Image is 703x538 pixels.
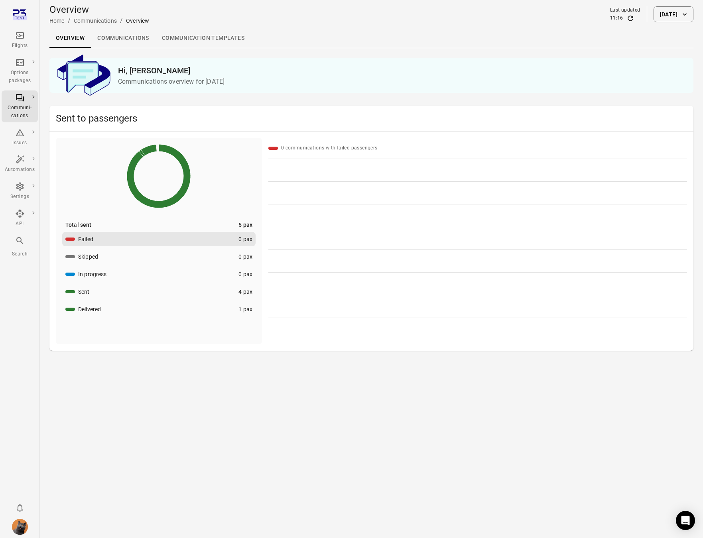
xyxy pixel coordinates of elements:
[56,112,687,125] h2: Sent to passengers
[118,64,687,77] h2: Hi, [PERSON_NAME]
[676,511,695,530] div: Open Intercom Messenger
[5,250,35,258] div: Search
[91,29,156,48] a: Communications
[78,270,107,278] div: In progress
[5,166,35,174] div: Automations
[5,69,35,85] div: Options packages
[12,500,28,516] button: Notifications
[2,28,38,52] a: Flights
[2,152,38,176] a: Automations
[74,18,117,24] a: Communications
[78,253,98,261] div: Skipped
[156,29,251,48] a: Communication templates
[626,14,634,22] button: Refresh data
[62,232,256,246] button: Failed0 pax
[78,305,101,313] div: Delivered
[238,288,252,296] div: 4 pax
[2,126,38,149] a: Issues
[62,267,256,281] button: In progress0 pax
[49,29,693,48] div: Local navigation
[238,305,252,313] div: 1 pax
[2,234,38,260] button: Search
[238,235,252,243] div: 0 pax
[5,104,35,120] div: Communi-cations
[2,90,38,122] a: Communi-cations
[5,139,35,147] div: Issues
[5,220,35,228] div: API
[12,519,28,535] img: funny-british-shorthair-cat-portrait-looking-shocked-or-surprised.jpg
[5,42,35,50] div: Flights
[654,6,693,22] button: [DATE]
[2,206,38,230] a: API
[2,55,38,87] a: Options packages
[118,77,687,86] p: Communications overview for [DATE]
[68,16,71,26] li: /
[238,253,252,261] div: 0 pax
[9,516,31,538] button: Iris
[126,17,149,25] div: Overview
[62,249,256,264] button: Skipped0 pax
[62,302,256,316] button: Delivered1 pax
[2,179,38,203] a: Settings
[78,288,90,296] div: Sent
[65,221,92,229] div: Total sent
[120,16,123,26] li: /
[610,14,623,22] div: 11:16
[281,144,378,152] div: 0 communications with failed passengers
[5,193,35,201] div: Settings
[610,6,640,14] div: Last updated
[49,16,149,26] nav: Breadcrumbs
[49,3,149,16] h1: Overview
[78,235,93,243] div: Failed
[49,29,91,48] a: Overview
[49,18,65,24] a: Home
[238,221,252,229] div: 5 pax
[238,270,252,278] div: 0 pax
[62,285,256,299] button: Sent4 pax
